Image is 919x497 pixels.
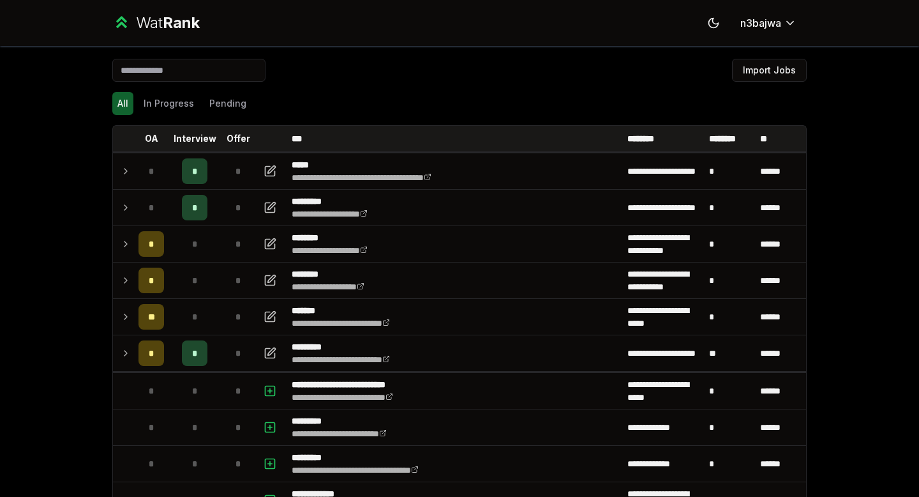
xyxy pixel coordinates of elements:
[112,13,200,33] a: WatRank
[730,11,807,34] button: n3bajwa
[732,59,807,82] button: Import Jobs
[145,132,158,145] p: OA
[136,13,200,33] div: Wat
[204,92,251,115] button: Pending
[163,13,200,32] span: Rank
[740,15,781,31] span: n3bajwa
[227,132,250,145] p: Offer
[174,132,216,145] p: Interview
[112,92,133,115] button: All
[138,92,199,115] button: In Progress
